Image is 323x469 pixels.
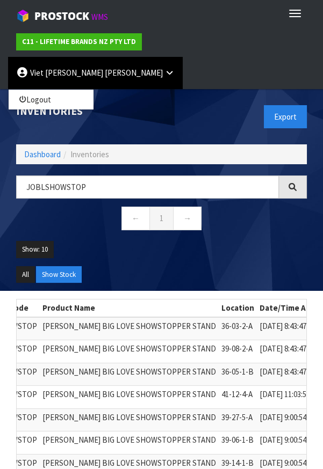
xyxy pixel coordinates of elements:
[219,340,257,363] td: 39-08-2-A
[219,386,257,409] td: 41-12-4-A
[16,175,279,199] input: Search inventories
[40,317,219,340] td: [PERSON_NAME] BIG LOVE SHOWSTOPPER STAND
[16,9,30,23] img: cube-alt.png
[219,363,257,386] td: 36-05-1-B
[30,68,103,78] span: Viet [PERSON_NAME]
[24,149,61,159] a: Dashboard
[16,33,142,50] a: C11 - LIFETIME BRANDS NZ PTY LTD
[40,363,219,386] td: [PERSON_NAME] BIG LOVE SHOWSTOPPER STAND
[40,299,219,317] th: Product Name
[149,207,174,230] a: 1
[105,68,163,78] span: [PERSON_NAME]
[34,9,89,23] span: ProStock
[264,105,307,128] button: Export
[219,317,257,340] td: 36-03-2-A
[40,340,219,363] td: [PERSON_NAME] BIG LOVE SHOWSTOPPER STAND
[173,207,202,230] a: →
[16,105,154,117] h1: Inventories
[16,266,35,283] button: All
[16,241,54,258] button: Show: 10
[219,408,257,431] td: 39-27-5-A
[9,92,94,107] a: Logout
[121,207,150,230] a: ←
[91,12,108,22] small: WMS
[40,431,219,455] td: [PERSON_NAME] BIG LOVE SHOWSTOPPER STAND
[36,266,82,283] button: Show Stock
[219,431,257,455] td: 39-06-1-B
[40,408,219,431] td: [PERSON_NAME] BIG LOVE SHOWSTOPPER STAND
[219,299,257,317] th: Location
[22,37,136,46] strong: C11 - LIFETIME BRANDS NZ PTY LTD
[70,149,109,159] span: Inventories
[40,386,219,409] td: [PERSON_NAME] BIG LOVE SHOWSTOPPER STAND
[16,207,307,233] nav: Page navigation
